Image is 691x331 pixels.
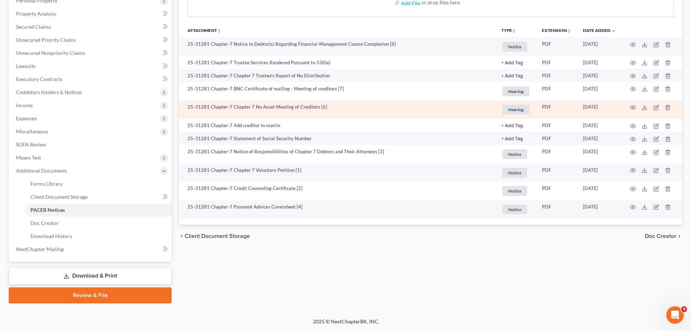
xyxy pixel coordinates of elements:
[645,233,676,239] span: Doc Creator
[179,37,495,56] td: 25-31281 Chapter-7 Notice to Debtor(s) Regarding Financial-Management Course Completion [8]
[567,29,571,33] i: unfold_more
[16,24,51,30] span: Secured Claims
[501,85,530,97] a: Hearing
[10,20,172,33] a: Secured Claims
[25,177,172,190] a: Forms Library
[501,104,530,116] a: Hearing
[501,185,530,197] a: Notice
[536,164,577,182] td: PDF
[577,69,621,82] td: [DATE]
[536,82,577,101] td: PDF
[502,42,527,52] span: Notice
[577,101,621,119] td: [DATE]
[16,11,56,17] span: Property Analysis
[10,60,172,73] a: Lawsuits
[179,182,495,200] td: 25-31281 Chapter-7 Credit Counseling Certificate [2]
[536,37,577,56] td: PDF
[179,119,495,132] td: 25-31281 Chapter-7 Add creditor to matrix
[188,28,221,33] a: Attachmentunfold_more
[577,145,621,164] td: [DATE]
[512,29,516,33] i: unfold_more
[577,82,621,101] td: [DATE]
[536,145,577,164] td: PDF
[179,132,495,145] td: 25-31281 Chapter-7 Statement of Social Security Number
[536,132,577,145] td: PDF
[681,306,687,312] span: 4
[10,7,172,20] a: Property Analysis
[16,115,37,121] span: Expenses
[502,105,529,114] span: Hearing
[501,59,530,66] a: + Add Tag
[179,69,495,82] td: 25-31281 Chapter-7 Chapter 7 Trustee's Report of No Distribution
[502,205,527,214] span: Notice
[10,47,172,60] a: Unsecured Nonpriority Claims
[501,148,530,160] a: Notice
[577,119,621,132] td: [DATE]
[16,89,82,95] span: Codebtors Insiders & Notices
[25,230,172,243] a: Download History
[501,203,530,215] a: Notice
[16,154,41,161] span: Means Test
[536,56,577,69] td: PDF
[536,101,577,119] td: PDF
[501,137,523,141] button: + Add Tag
[30,181,62,187] span: Forms Library
[25,190,172,203] a: Client Document Storage
[9,287,172,303] a: Review & File
[501,74,523,78] button: + Add Tag
[645,233,682,239] button: Doc Creator chevron_right
[179,145,495,164] td: 25-31281 Chapter-7 Notice of Responsibilities of Chapter 7 Debtors and Their Attorneys [3]
[577,56,621,69] td: [DATE]
[577,132,621,145] td: [DATE]
[577,37,621,56] td: [DATE]
[25,217,172,230] a: Doc Creator
[666,306,684,324] iframe: Intercom live chat
[10,243,172,256] a: NextChapter Mailing
[501,135,530,142] a: + Add Tag
[16,37,76,43] span: Unsecured Priority Claims
[502,168,527,178] span: Notice
[16,167,67,174] span: Additional Documents
[583,28,616,33] a: Date Added expand_more
[536,200,577,219] td: PDF
[30,194,87,200] span: Client Document Storage
[501,72,530,79] a: + Add Tag
[30,233,72,239] span: Download History
[16,63,36,69] span: Lawsuits
[179,82,495,101] td: 25-31281 Chapter-7 BNC Certificate of mailing - Meeting of creditors [7]
[179,56,495,69] td: 25-31281 Chapter-7 Trustee Services Rendered Pursuant to 330(e)
[25,203,172,217] a: PACER Notices
[501,41,530,53] a: Notice
[501,122,530,129] a: + Add Tag
[501,124,523,128] button: + Add Tag
[16,102,33,108] span: Income
[16,50,85,56] span: Unsecured Nonpriority Claims
[536,119,577,132] td: PDF
[30,207,65,213] span: PACER Notices
[179,233,185,239] i: chevron_left
[501,167,530,179] a: Notice
[179,164,495,182] td: 25-31281 Chapter-7 Chapter 7 Voluntary Petition [1]
[16,76,62,82] span: Executory Contracts
[577,200,621,219] td: [DATE]
[542,28,571,33] a: Extensionunfold_more
[502,186,527,196] span: Notice
[139,318,552,331] div: 2025 © NextChapterBK, INC
[179,200,495,219] td: 25-31281 Chapter-7 Payment Advices Coversheet [4]
[30,220,59,226] span: Doc Creator
[611,29,616,33] i: expand_more
[16,128,48,134] span: Miscellaneous
[10,33,172,47] a: Unsecured Priority Claims
[16,141,46,148] span: SOFA Review
[10,73,172,86] a: Executory Contracts
[676,233,682,239] i: chevron_right
[179,233,250,239] button: chevron_left Client Document Storage
[179,101,495,119] td: 25-31281 Chapter-7 Chapter 7 No Asset Meeting of Creditors [6]
[577,182,621,200] td: [DATE]
[185,233,250,239] span: Client Document Storage
[9,267,172,284] a: Download & Print
[16,246,63,252] span: NextChapter Mailing
[501,28,516,33] button: TYPEunfold_more
[502,149,527,159] span: Notice
[577,164,621,182] td: [DATE]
